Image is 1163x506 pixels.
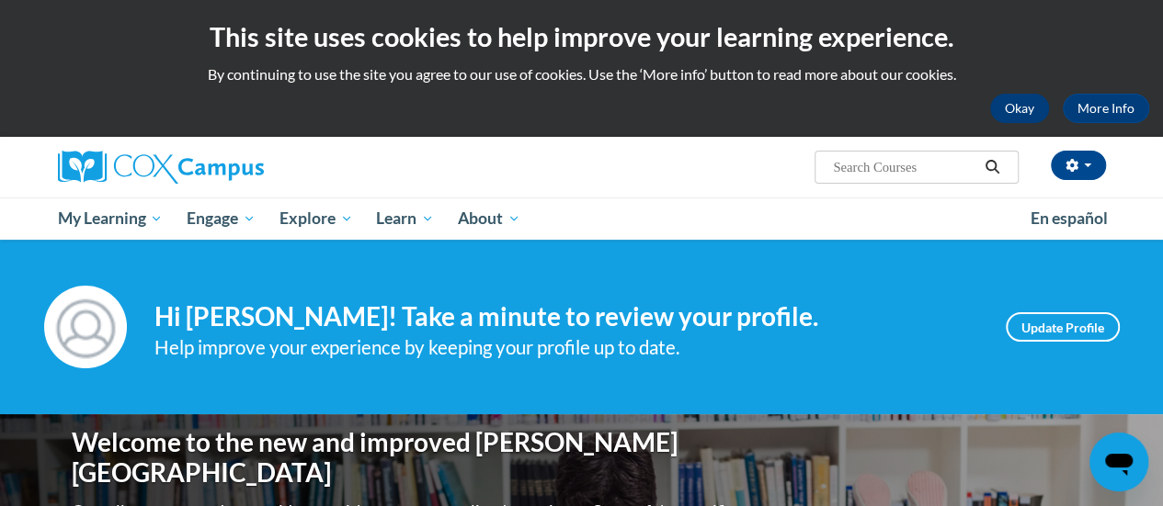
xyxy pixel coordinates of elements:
span: Explore [279,208,353,230]
div: Main menu [44,197,1120,240]
a: My Learning [46,197,176,240]
a: Learn [364,197,446,240]
h4: Hi [PERSON_NAME]! Take a minute to review your profile. [154,301,978,332]
p: By continuing to use the site you agree to our use of cookies. Use the ‘More info’ button to read... [14,64,1149,84]
button: Account Settings [1051,151,1106,180]
a: Cox Campus [58,151,389,184]
a: En español [1019,199,1120,238]
span: Learn [376,208,434,230]
div: Help improve your experience by keeping your profile up to date. [154,332,978,363]
span: About [458,208,520,230]
a: More Info [1063,94,1149,123]
a: Update Profile [1006,312,1120,342]
span: En español [1031,208,1108,228]
iframe: Button to launch messaging window [1089,433,1148,491]
img: Profile Image [44,286,127,368]
a: Explore [268,197,365,240]
h1: Welcome to the new and improved [PERSON_NAME][GEOGRAPHIC_DATA] [72,427,738,489]
h2: This site uses cookies to help improve your learning experience. [14,18,1149,55]
span: Engage [187,208,256,230]
input: Search Courses [831,156,978,178]
a: Engage [175,197,268,240]
a: About [446,197,532,240]
img: Cox Campus [58,151,264,184]
button: Search [978,156,1006,178]
span: My Learning [57,208,163,230]
button: Okay [990,94,1049,123]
